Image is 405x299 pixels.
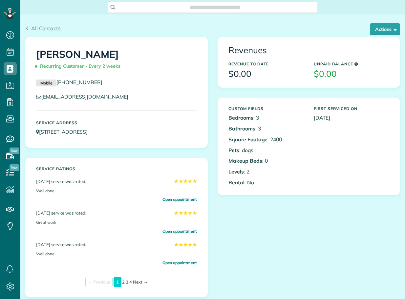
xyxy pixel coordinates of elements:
a: Open appointment [162,260,197,266]
span: ★ [188,177,192,185]
b: Pets [228,147,239,153]
h5: Custom Fields [228,106,304,111]
h5: Revenue to Date [228,62,304,66]
a: Page 4 [129,279,132,285]
span: ★ [179,177,183,185]
b: Levels [228,168,244,175]
a: Page 2 [122,279,125,285]
p: : No [228,179,304,186]
a: [STREET_ADDRESS] [36,128,94,135]
p: : 3 [228,114,304,122]
p: : 0 [228,157,304,165]
span: New [10,164,19,171]
span: ★ [192,241,197,248]
span: ★ [183,241,188,248]
b: Makeup Beds [228,157,262,164]
span: ★ [188,241,192,248]
span: ★ [188,209,192,217]
div: Great work [36,217,197,228]
b: Bathrooms [228,125,255,132]
span: ★ [192,209,197,217]
span: ★ [179,241,183,248]
h3: $0.00 [314,69,389,79]
a: [EMAIL_ADDRESS][DOMAIN_NAME] [36,93,135,100]
h5: Service ratings [36,167,197,171]
a: Open appointment [162,196,197,202]
h3: $0.00 [228,69,304,79]
span: New [10,148,19,154]
div: Well done [36,248,197,260]
div: Well done [36,185,197,196]
span: ← Previous [85,277,113,287]
div: [DATE] service was rated: [36,241,197,248]
a: All Contacts [25,24,61,32]
span: ★ [183,209,188,217]
a: Mobile[PHONE_NUMBER] [36,79,102,85]
p: : 2400 [228,136,304,143]
span: ★ [174,177,179,185]
p: : dogs [228,147,304,154]
div: [DATE] service was rated: [36,177,197,185]
p: : 3 [228,125,304,132]
p: [DATE] [314,114,389,122]
b: Rental [228,179,245,186]
h3: Revenues [228,46,389,55]
small: Mobile [36,80,56,87]
h5: Unpaid Balance [314,62,389,66]
span: ★ [179,209,183,217]
a: Next → [133,279,148,285]
h1: [PERSON_NAME] [36,49,197,72]
h5: Service Address [36,121,197,125]
b: Bedrooms [228,114,253,121]
button: Actions [370,23,400,35]
span: All Contacts [31,25,61,32]
span: ★ [174,241,179,248]
div: [DATE] service was rated: [36,209,197,217]
h5: First Serviced On [314,106,389,111]
span: Recurring Customer - Every 2 weeks [36,60,123,72]
p: : 2 [228,168,304,175]
span: ★ [174,209,179,217]
div: Pagination [85,279,148,285]
span: ★ [183,177,188,185]
a: Open appointment [162,228,197,234]
span: ★ [192,177,197,185]
span: Search ZenMaid… [196,4,233,11]
b: Square Footage [228,136,267,143]
em: Page 1 [114,277,121,287]
a: Page 3 [126,279,128,285]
